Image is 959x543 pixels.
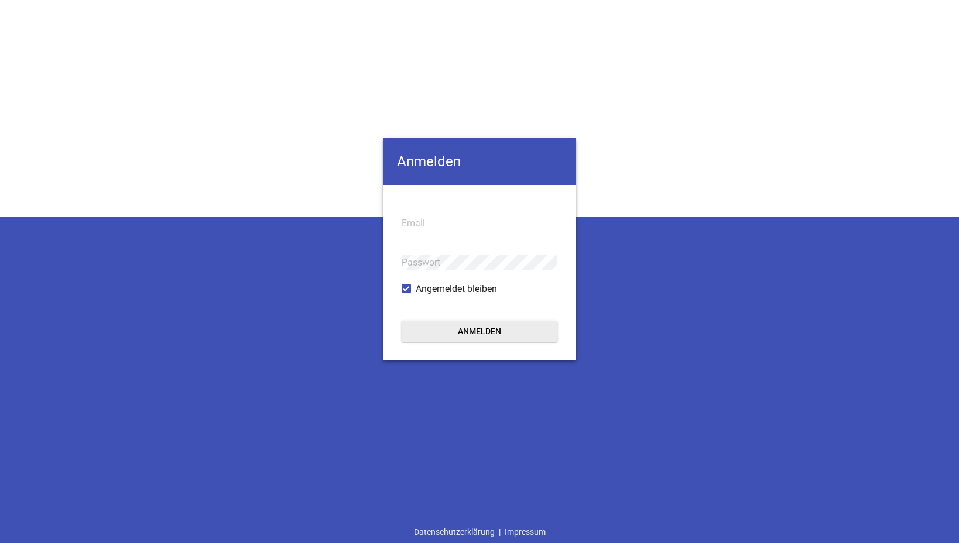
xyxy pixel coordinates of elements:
h4: Anmelden [383,138,576,185]
a: Impressum [501,521,550,543]
button: Anmelden [402,321,557,342]
span: Angemeldet bleiben [416,282,497,296]
div: | [410,521,550,543]
a: Datenschutzerklärung [410,521,499,543]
